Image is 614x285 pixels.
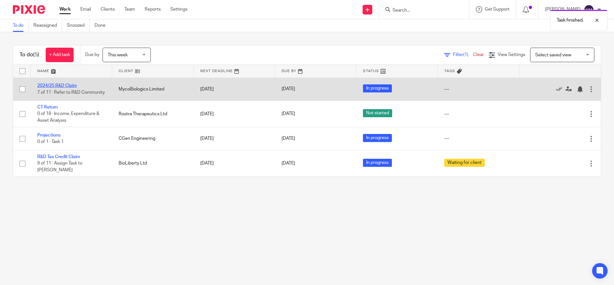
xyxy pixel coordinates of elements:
a: Mark as done [556,86,565,92]
span: Not started [363,109,392,117]
td: [DATE] [194,150,275,176]
a: Projections [37,133,60,138]
a: Settings [170,6,187,13]
span: In progress [363,159,392,167]
span: [DATE] [282,87,295,91]
td: [DATE] [194,127,275,150]
p: Task finished. [557,17,583,24]
span: (5) [33,52,39,57]
span: 9 of 11 · Assign Task to [PERSON_NAME] [37,161,82,172]
h1: To do [20,52,39,58]
a: Clear [473,52,484,57]
td: [DATE] [194,78,275,100]
a: Done [95,19,110,32]
a: CT Return [37,105,58,109]
span: Tags [444,69,455,73]
span: Waiting for client [444,159,485,167]
td: [DATE] [194,100,275,127]
span: 0 of 18 · Income, Expenditure & Asset Analysis [37,112,99,123]
a: Snoozed [67,19,90,32]
a: Work [59,6,71,13]
td: Rostra Therapeutics Ltd [112,100,194,127]
a: Reports [145,6,161,13]
span: 0 of 1 · Task 1 [37,140,64,144]
span: Select saved view [535,53,571,57]
span: [DATE] [282,137,295,141]
span: [DATE] [282,161,295,166]
p: Due by [85,52,99,58]
a: Reassigned [33,19,62,32]
a: To do [13,19,29,32]
img: svg%3E [584,5,594,15]
span: [DATE] [282,112,295,116]
span: 7 of 11 · Refer to R&D Community [37,90,105,95]
span: (1) [463,52,468,57]
span: In progress [363,134,392,142]
a: 2024/25 R&D Claim [37,83,77,88]
img: Pixie [13,5,45,14]
div: --- [444,111,513,117]
div: --- [444,135,513,142]
span: Filter [453,52,473,57]
span: View Settings [498,52,525,57]
td: MycoBiologics Limited [112,78,194,100]
span: This week [108,53,128,57]
div: --- [444,86,513,92]
td: BioLiberty Ltd [112,150,194,176]
td: CGen Engineering [112,127,194,150]
a: + Add task [46,48,74,62]
span: In progress [363,84,392,92]
a: Team [124,6,135,13]
a: Email [80,6,91,13]
a: R&D Tax Credit Claim [37,155,80,159]
a: Clients [101,6,115,13]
